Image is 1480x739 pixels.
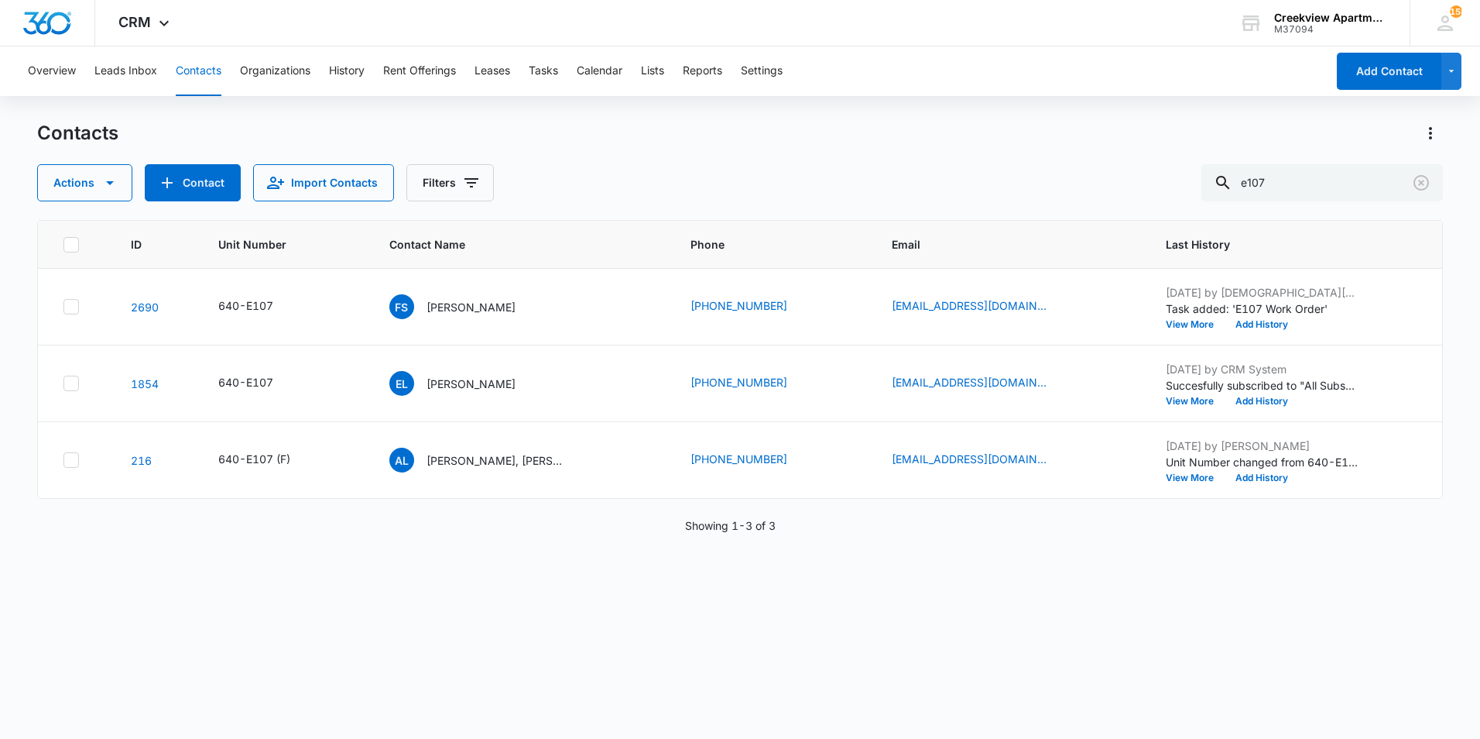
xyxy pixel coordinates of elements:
button: Rent Offerings [383,46,456,96]
div: Contact Name - Elliott Larson - Select to Edit Field [389,371,543,396]
a: [PHONE_NUMBER] [690,297,787,314]
p: [DATE] by [PERSON_NAME] [1166,438,1359,454]
div: Unit Number - 640-E107 (F) - Select to Edit Field [218,451,318,469]
div: account id [1274,24,1387,35]
div: Email - feliciasuazo@yahoo.com - Select to Edit Field [892,297,1074,316]
button: Calendar [577,46,622,96]
span: Phone [690,236,832,253]
button: Add History [1225,397,1299,406]
div: Unit Number - 640-E107 - Select to Edit Field [218,374,301,393]
p: [DATE] by CRM System [1166,361,1359,377]
button: Add History [1225,320,1299,329]
a: [PHONE_NUMBER] [690,451,787,467]
button: Leads Inbox [94,46,157,96]
p: [DATE] by [DEMOGRAPHIC_DATA][PERSON_NAME] [1166,284,1359,301]
span: Contact Name [389,236,631,253]
input: Search Contacts [1201,164,1443,201]
p: Succesfully subscribed to "All Subscribers". [1166,377,1359,394]
button: View More [1166,320,1225,329]
p: [PERSON_NAME] [427,376,516,392]
div: notifications count [1450,5,1462,18]
button: Settings [741,46,783,96]
button: Leases [474,46,510,96]
button: History [329,46,365,96]
p: Task added: 'E107 Work Order' [1166,301,1359,317]
span: Last History [1166,236,1395,253]
button: Filters [406,164,494,201]
div: Phone - (970) 451-2194 - Select to Edit Field [690,451,815,469]
span: CRM [118,14,151,30]
button: View More [1166,473,1225,483]
div: Email - adui95@icloud.com - Select to Edit Field [892,451,1074,469]
div: Phone - (720) 545-6873 - Select to Edit Field [690,297,815,316]
button: Add Contact [145,164,241,201]
button: Overview [28,46,76,96]
p: [PERSON_NAME], [PERSON_NAME] [427,452,566,469]
span: EL [389,371,414,396]
button: Clear [1409,170,1434,195]
button: Actions [37,164,132,201]
span: AL [389,448,414,473]
span: FS [389,294,414,319]
div: Contact Name - Felicia Suazo - Select to Edit Field [389,294,543,319]
p: Showing 1-3 of 3 [685,517,776,534]
button: Reports [683,46,722,96]
a: Navigate to contact details page for Elliott Larson [131,377,159,390]
button: Add History [1225,473,1299,483]
button: Add Contact [1337,53,1441,90]
button: Lists [641,46,664,96]
button: Import Contacts [253,164,394,201]
span: ID [131,236,159,253]
h1: Contacts [37,122,118,145]
div: Email - elarson878@gmail.com - Select to Edit Field [892,374,1074,393]
div: Unit Number - 640-E107 - Select to Edit Field [218,297,301,316]
div: 640-E107 [218,297,273,314]
div: Contact Name - Anthony Lui, Joey Michael - Select to Edit Field [389,448,594,473]
a: Navigate to contact details page for Anthony Lui, Joey Michael [131,454,152,467]
div: 640-E107 (F) [218,451,290,467]
button: Contacts [176,46,221,96]
span: 158 [1450,5,1462,18]
a: Navigate to contact details page for Felicia Suazo [131,301,159,314]
button: View More [1166,397,1225,406]
span: Unit Number [218,236,352,253]
div: Phone - (970) 518-7028 - Select to Edit Field [690,374,815,393]
div: 640-E107 [218,374,273,390]
button: Organizations [240,46,310,96]
a: [PHONE_NUMBER] [690,374,787,390]
a: [EMAIL_ADDRESS][DOMAIN_NAME] [892,297,1047,314]
a: [EMAIL_ADDRESS][DOMAIN_NAME] [892,374,1047,390]
p: [PERSON_NAME] [427,299,516,315]
button: Tasks [529,46,558,96]
p: Unit Number changed from 640-E107 to 640-E107 (F). [1166,454,1359,470]
span: Email [892,236,1106,253]
a: [EMAIL_ADDRESS][DOMAIN_NAME] [892,451,1047,467]
button: Actions [1418,121,1443,146]
div: account name [1274,12,1387,24]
